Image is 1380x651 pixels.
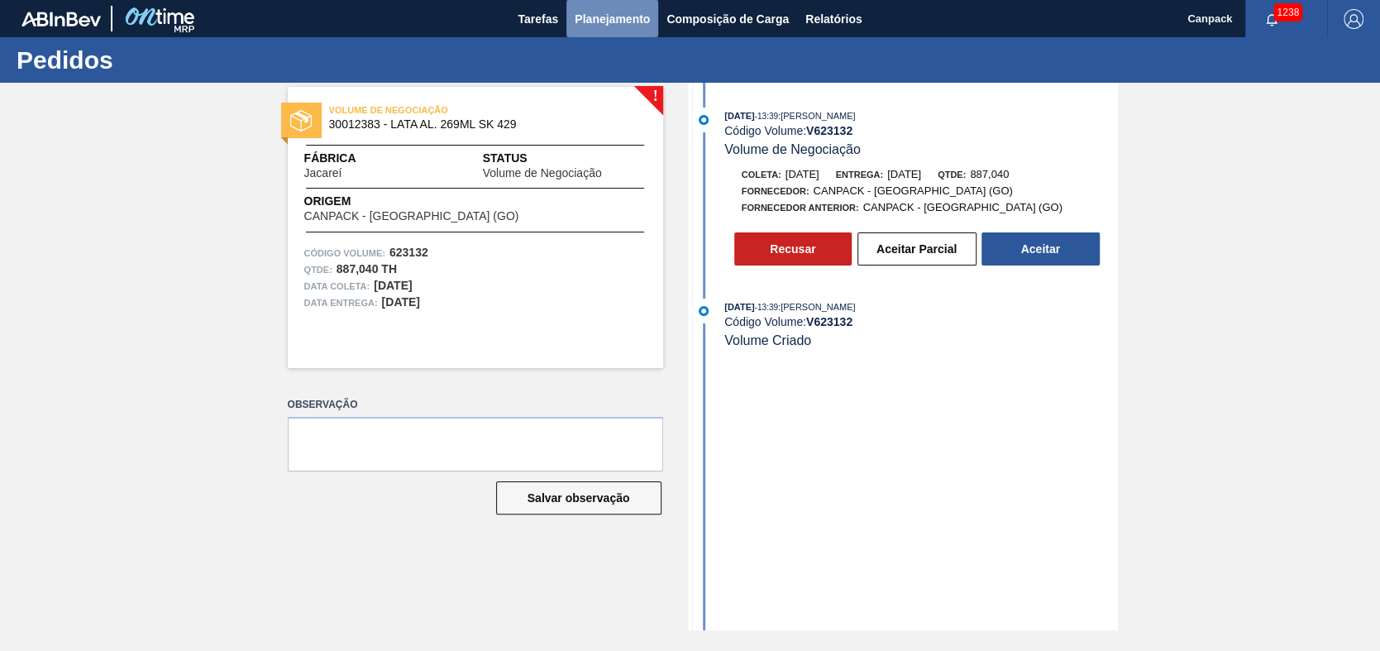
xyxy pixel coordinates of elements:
[836,170,883,180] span: Entrega:
[806,315,852,328] strong: V 623132
[724,142,861,156] span: Volume de Negociação
[724,333,811,347] span: Volume Criado
[483,167,602,180] span: Volume de Negociação
[1273,3,1302,22] span: 1238
[382,295,420,309] strong: [DATE]
[813,184,1012,197] span: CANPACK - [GEOGRAPHIC_DATA] (GO)
[304,245,385,261] span: Código Volume:
[742,203,859,213] span: Fornecedor Anterior:
[699,115,709,125] img: atual
[724,302,754,312] span: [DATE]
[666,9,789,29] span: Composição de Carga
[742,170,781,180] span: Coleta:
[1344,9,1363,29] img: Logout
[970,168,1009,180] span: 887,040
[304,210,519,223] span: CANPACK - [GEOGRAPHIC_DATA] (GO)
[981,232,1100,266] button: Aceitar
[389,246,428,259] strong: 623132
[304,278,370,294] span: Data coleta:
[857,232,977,266] button: Aceitar Parcial
[778,302,856,312] span: : [PERSON_NAME]
[887,168,921,180] span: [DATE]
[742,186,809,196] span: Fornecedor:
[1245,7,1298,31] button: Notificações
[329,118,629,131] span: 30012383 - LATA AL. 269ML SK 429
[862,201,1062,213] span: CANPACK - [GEOGRAPHIC_DATA] (GO)
[304,261,332,278] span: Qtde :
[575,9,650,29] span: Planejamento
[806,124,852,137] strong: V 623132
[699,306,709,316] img: atual
[724,111,754,121] span: [DATE]
[374,279,412,292] strong: [DATE]
[304,294,378,311] span: Data entrega:
[17,50,310,69] h1: Pedidos
[288,393,663,417] label: Observação
[518,9,558,29] span: Tarefas
[304,193,566,210] span: Origem
[337,262,397,275] strong: 887,040 TH
[21,12,101,26] img: TNhmsLtSVTkK8tSr43FrP2fwEKptu5GPRR3wAAAABJRU5ErkJggg==
[483,150,647,167] span: Status
[304,167,342,180] span: Jacareí
[734,232,852,266] button: Recusar
[496,481,661,515] button: Salvar observação
[938,170,966,180] span: Qtde:
[724,315,1117,328] div: Código Volume:
[786,168,819,180] span: [DATE]
[290,110,312,132] img: status
[304,150,394,167] span: Fábrica
[755,112,778,121] span: - 13:39
[778,111,856,121] span: : [PERSON_NAME]
[724,124,1117,137] div: Código Volume:
[805,9,862,29] span: Relatórios
[329,102,561,118] span: VOLUME DE NEGOCIAÇÃO
[755,303,778,312] span: - 13:39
